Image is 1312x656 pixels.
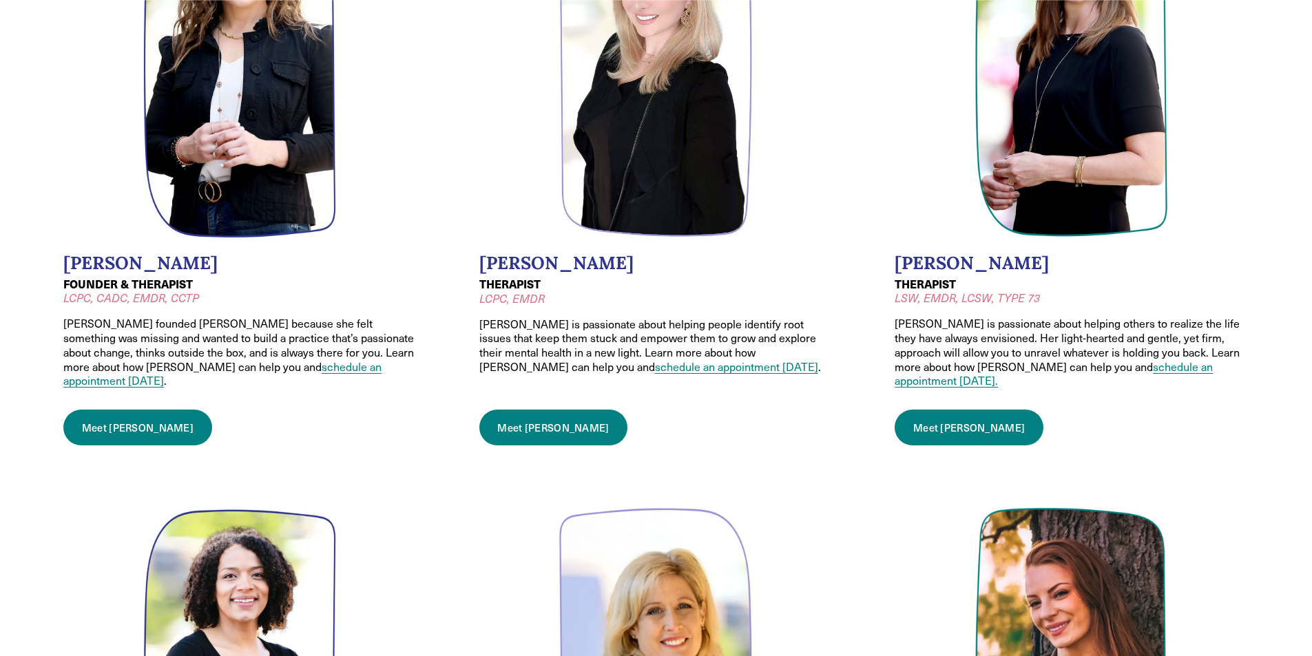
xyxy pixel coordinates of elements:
[63,410,212,445] a: Meet [PERSON_NAME]
[895,359,1213,388] a: schedule an appointment [DATE].
[63,359,382,388] a: schedule an appointment [DATE]
[895,276,956,292] strong: THERAPIST
[479,291,545,306] em: LCPC, EMDR
[63,253,417,274] h2: [PERSON_NAME]
[63,290,199,305] em: LCPC, CADC, EMDR, CCTP
[895,290,1040,305] em: LSW, EMDR, LCSW, TYPE 73
[479,276,541,292] strong: THERAPIST
[895,253,1249,274] h2: [PERSON_NAME]
[479,317,833,374] p: [PERSON_NAME] is passionate about helping people identify root issues that keep them stuck and em...
[63,317,417,388] p: [PERSON_NAME] founded [PERSON_NAME] because she felt something was missing and wanted to build a ...
[479,410,628,445] a: Meet [PERSON_NAME]
[479,253,833,274] h2: [PERSON_NAME]
[655,359,818,374] a: schedule an appointment [DATE]
[895,317,1249,388] p: [PERSON_NAME] is passionate about helping others to realize the life they have always envisioned....
[63,276,193,292] strong: FOUNDER & THERAPIST
[895,410,1043,445] a: Meet [PERSON_NAME]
